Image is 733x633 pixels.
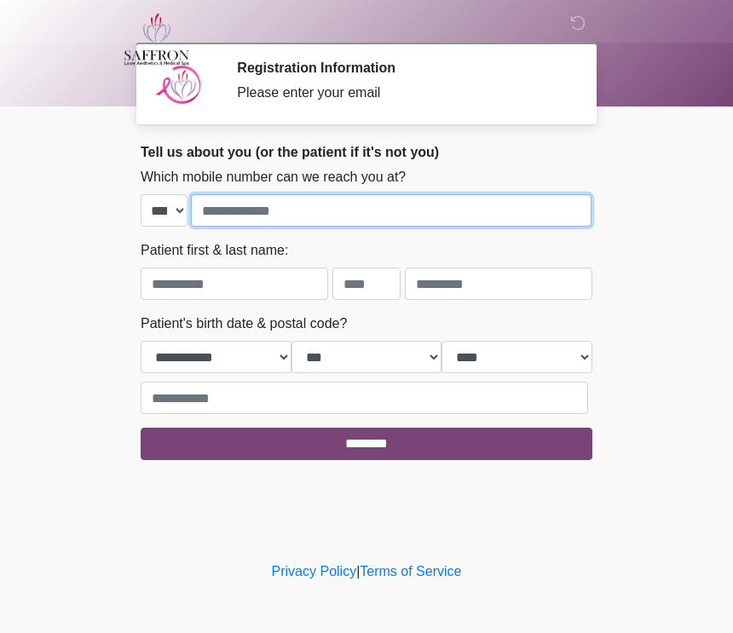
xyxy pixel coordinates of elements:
label: Patient first & last name: [141,240,288,261]
a: Terms of Service [360,564,461,578]
label: Which mobile number can we reach you at? [141,167,406,187]
a: | [356,564,360,578]
img: Saffron Laser Aesthetics and Medical Spa Logo [124,13,190,66]
img: Agent Avatar [153,60,205,111]
label: Patient's birth date & postal code? [141,314,347,334]
div: Please enter your email [237,83,567,103]
h2: Tell us about you (or the patient if it's not you) [141,144,592,160]
a: Privacy Policy [272,564,357,578]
